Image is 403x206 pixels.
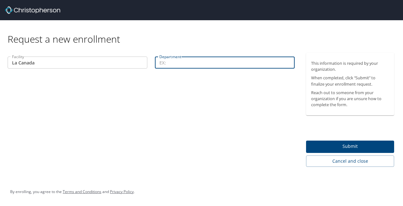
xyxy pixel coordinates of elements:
span: Submit [311,142,389,150]
a: Privacy Policy [110,189,134,194]
p: Reach out to someone from your organization if you are unsure how to complete the form. [311,90,389,108]
div: Request a new enrollment [8,20,399,45]
span: Cancel and close [311,157,389,165]
input: EX: [8,57,147,69]
p: When completed, click “Submit” to finalize your enrollment request. [311,75,389,87]
input: EX: [155,57,295,69]
div: By enrolling, you agree to the and . [10,184,135,200]
p: This information is required by your organization. [311,60,389,72]
button: Cancel and close [306,155,394,167]
img: cbt logo [5,6,60,14]
button: Submit [306,141,394,153]
a: Terms and Conditions [63,189,101,194]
